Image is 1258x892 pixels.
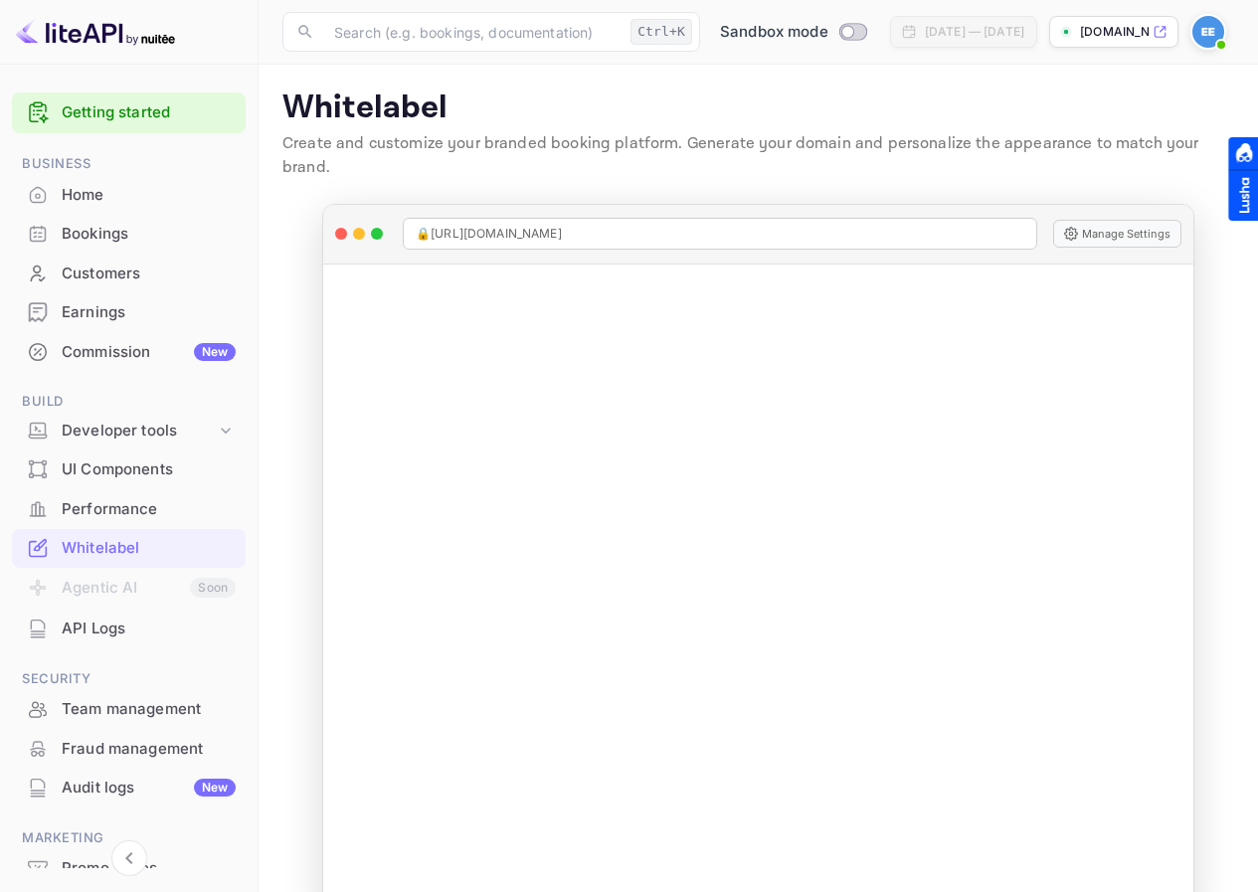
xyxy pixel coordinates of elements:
div: [DATE] — [DATE] [925,23,1024,41]
p: Create and customize your branded booking platform. Generate your domain and personalize the appe... [282,132,1234,180]
div: Switch to Production mode [712,21,874,44]
p: [DOMAIN_NAME] [1080,23,1149,41]
a: Promo codes [12,849,246,886]
span: Marketing [12,827,246,849]
div: Earnings [12,293,246,332]
div: CommissionNew [12,333,246,372]
a: Customers [12,255,246,291]
img: Em Em [1192,16,1224,48]
div: UI Components [62,458,236,481]
div: Getting started [12,92,246,133]
div: Home [62,184,236,207]
button: Manage Settings [1053,220,1181,248]
a: Performance [12,490,246,527]
img: LiteAPI logo [16,16,175,48]
span: Build [12,391,246,413]
div: Earnings [62,301,236,324]
a: Audit logsNew [12,769,246,805]
div: Team management [62,698,236,721]
div: Team management [12,690,246,729]
a: Home [12,176,246,213]
div: API Logs [12,610,246,648]
a: Whitelabel [12,529,246,566]
span: Business [12,153,246,175]
div: New [194,343,236,361]
a: Team management [12,690,246,727]
div: Customers [62,263,236,285]
span: 🔒 [URL][DOMAIN_NAME] [416,225,562,243]
div: Developer tools [62,420,216,443]
div: Whitelabel [62,537,236,560]
span: Security [12,668,246,690]
div: Audit logs [62,777,236,800]
div: Customers [12,255,246,293]
div: Audit logsNew [12,769,246,807]
div: New [194,779,236,797]
p: Whitelabel [282,89,1234,128]
a: API Logs [12,610,246,646]
a: CommissionNew [12,333,246,370]
div: Ctrl+K [630,19,692,45]
div: UI Components [12,450,246,489]
div: Performance [12,490,246,529]
input: Search (e.g. bookings, documentation) [322,12,623,52]
div: Home [12,176,246,215]
a: Fraud management [12,730,246,767]
div: Promo codes [62,857,236,880]
div: Bookings [62,223,236,246]
a: UI Components [12,450,246,487]
a: Getting started [62,101,236,124]
div: Developer tools [12,414,246,448]
div: Performance [62,498,236,521]
div: Fraud management [62,738,236,761]
div: Whitelabel [12,529,246,568]
a: Earnings [12,293,246,330]
div: Bookings [12,215,246,254]
div: Commission [62,341,236,364]
span: Sandbox mode [720,21,828,44]
button: Collapse navigation [111,840,147,876]
div: Fraud management [12,730,246,769]
a: Bookings [12,215,246,252]
div: API Logs [62,618,236,640]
